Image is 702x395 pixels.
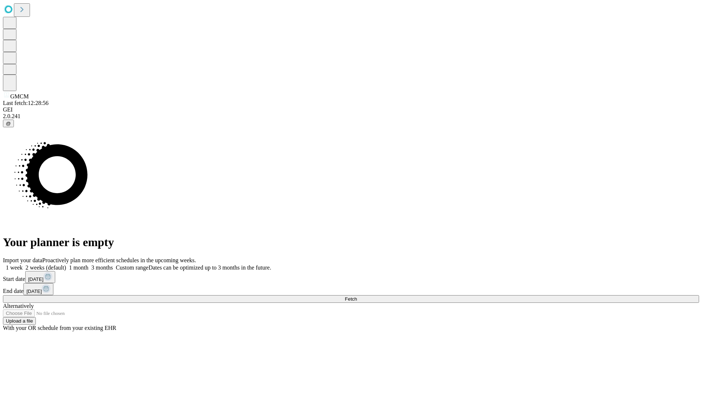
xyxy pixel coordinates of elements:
[3,113,699,120] div: 2.0.241
[116,264,148,271] span: Custom range
[26,289,42,294] span: [DATE]
[69,264,88,271] span: 1 month
[3,120,14,127] button: @
[3,257,42,263] span: Import your data
[3,317,36,325] button: Upload a file
[3,271,699,283] div: Start date
[3,283,699,295] div: End date
[148,264,271,271] span: Dates can be optimized up to 3 months in the future.
[3,106,699,113] div: GEI
[23,283,53,295] button: [DATE]
[3,236,699,249] h1: Your planner is empty
[6,121,11,126] span: @
[3,325,116,331] span: With your OR schedule from your existing EHR
[3,295,699,303] button: Fetch
[3,303,34,309] span: Alternatively
[25,271,55,283] button: [DATE]
[10,93,29,99] span: GMCM
[26,264,66,271] span: 2 weeks (default)
[91,264,113,271] span: 3 months
[28,276,44,282] span: [DATE]
[42,257,196,263] span: Proactively plan more efficient schedules in the upcoming weeks.
[3,100,49,106] span: Last fetch: 12:28:56
[6,264,23,271] span: 1 week
[345,296,357,302] span: Fetch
